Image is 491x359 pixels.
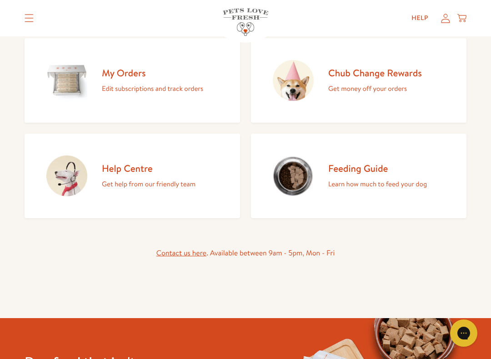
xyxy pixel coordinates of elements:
h2: Feeding Guide [328,162,427,175]
a: Chub Change Rewards Get money off your orders [251,38,466,123]
a: Help [404,9,436,27]
p: Learn how much to feed your dog [328,178,427,190]
summary: Translation missing: en.sections.header.menu [17,7,41,30]
iframe: Gorgias live chat messenger [446,316,482,350]
img: Pets Love Fresh [223,8,268,36]
div: . Available between 9am - 5pm, Mon - Fri [25,247,466,259]
p: Get money off your orders [328,83,422,95]
p: Edit subscriptions and track orders [102,83,203,95]
a: Help Centre Get help from our friendly team [25,134,240,218]
a: Feeding Guide Learn how much to feed your dog [251,134,466,218]
p: Get help from our friendly team [102,178,195,190]
h2: Chub Change Rewards [328,67,422,79]
h2: My Orders [102,67,203,79]
a: My Orders Edit subscriptions and track orders [25,38,240,123]
a: Contact us here [156,248,206,258]
h2: Help Centre [102,162,195,175]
